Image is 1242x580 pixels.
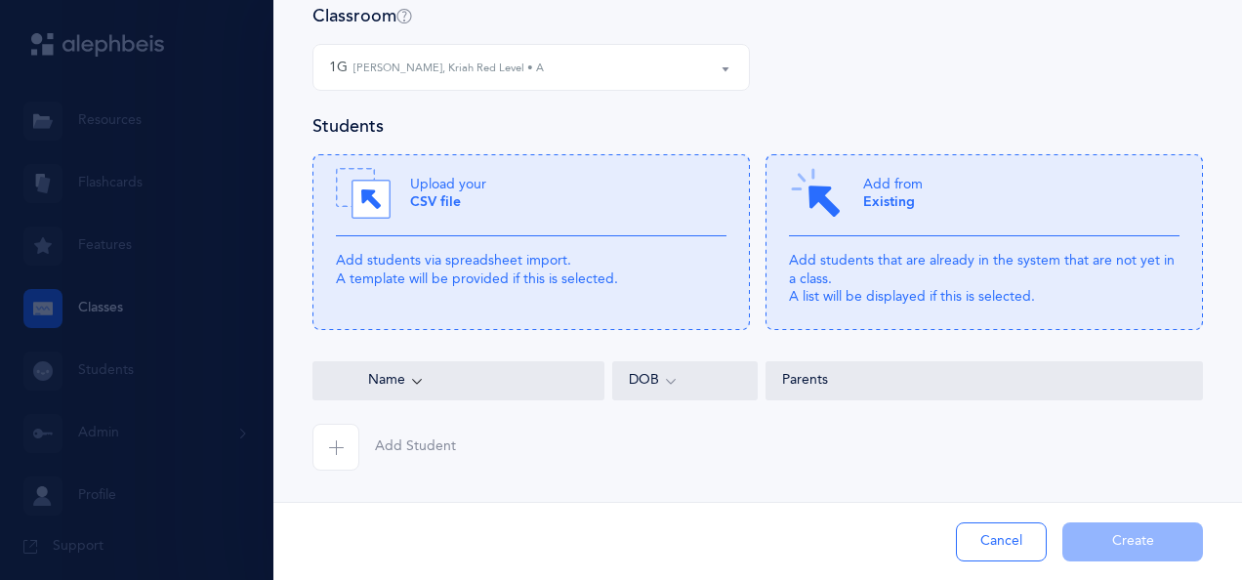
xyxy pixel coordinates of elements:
div: 1G [329,58,544,78]
b: Existing [863,194,915,210]
p: Upload your [410,176,486,211]
img: Click.svg [789,166,844,221]
b: CSV file [410,194,461,210]
div: DOB [629,370,742,392]
h4: Classroom [312,4,412,28]
p: Add students that are already in the system that are not yet in a class. A list will be displayed... [789,252,1180,306]
button: Add Student [312,424,456,471]
small: [PERSON_NAME], Kriah Red Level • A [353,61,544,77]
img: Drag.svg [336,166,391,221]
span: Add Student [375,437,456,457]
button: Cancel [956,522,1047,561]
button: 1G Buzzy Ajzenszmidt, Kriah Red Level • A [312,44,750,91]
span: Name [329,371,405,391]
h4: Students [312,114,384,139]
p: Add from [863,176,923,211]
div: Parents [782,371,1186,391]
p: Add students via spreadsheet import. A template will be provided if this is selected. [336,252,726,287]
